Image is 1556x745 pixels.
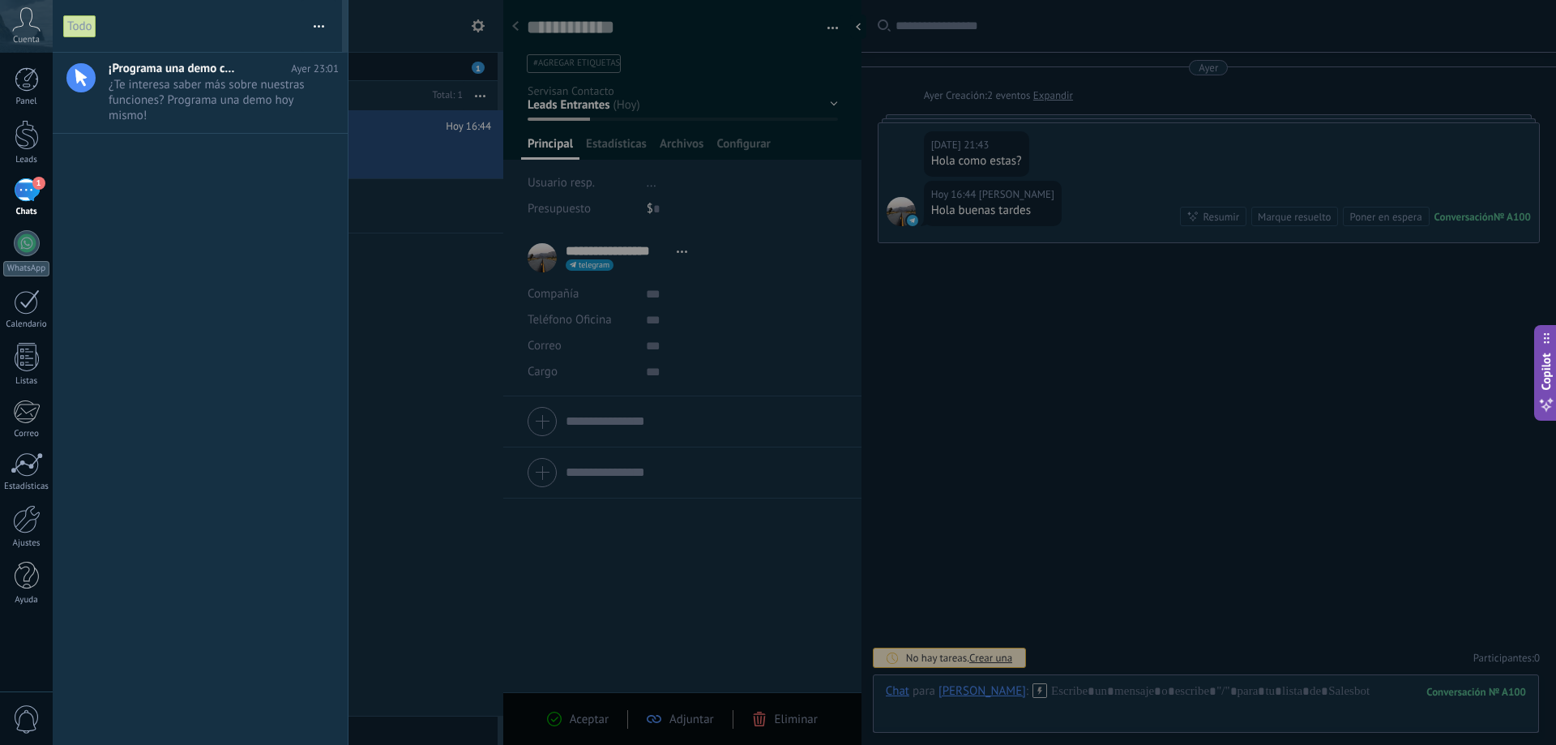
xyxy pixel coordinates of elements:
span: Cuenta [13,35,40,45]
span: 1 [32,177,45,190]
div: Calendario [3,319,50,330]
div: Correo [3,429,50,439]
span: Copilot [1538,353,1554,390]
div: Todo [63,15,96,38]
span: Ayer 23:01 [291,61,339,76]
div: Listas [3,376,50,387]
div: Ayuda [3,595,50,606]
div: Estadísticas [3,482,50,492]
div: Leads [3,155,50,165]
div: Chats [3,207,50,217]
span: ¿Te interesa saber más sobre nuestras funciones? Programa una demo hoy mismo! [109,77,308,122]
div: Ajustes [3,538,50,549]
div: Panel [3,96,50,107]
div: WhatsApp [3,261,49,276]
span: ¡Programa una demo con un experto! [109,61,238,76]
a: ¡Programa una demo con un experto! Ayer 23:01 ¿Te interesa saber más sobre nuestras funciones? Pr... [53,53,348,133]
